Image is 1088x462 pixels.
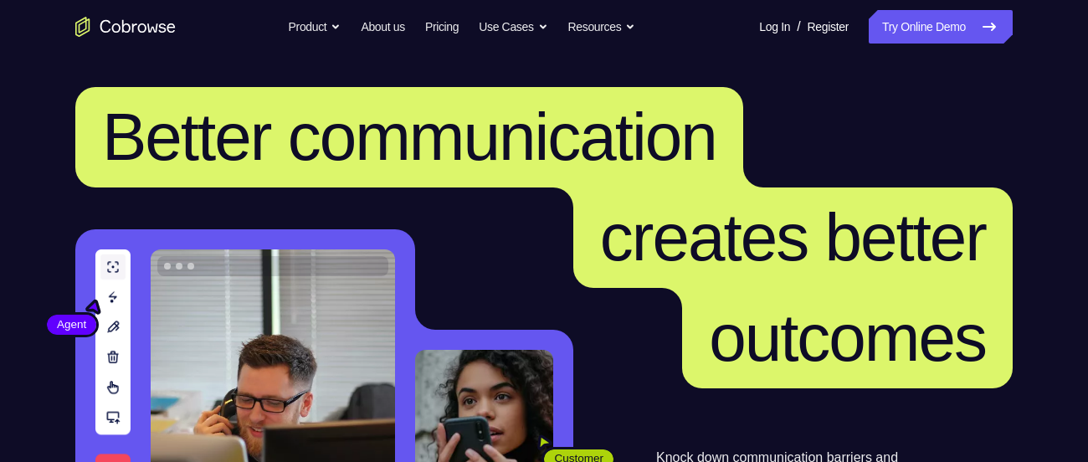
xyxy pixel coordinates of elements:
[361,10,404,44] a: About us
[75,17,176,37] a: Go to the home page
[425,10,459,44] a: Pricing
[102,100,716,174] span: Better communication
[600,200,986,275] span: creates better
[709,300,986,375] span: outcomes
[797,17,800,37] span: /
[808,10,849,44] a: Register
[479,10,547,44] button: Use Cases
[869,10,1013,44] a: Try Online Demo
[759,10,790,44] a: Log In
[289,10,341,44] button: Product
[568,10,636,44] button: Resources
